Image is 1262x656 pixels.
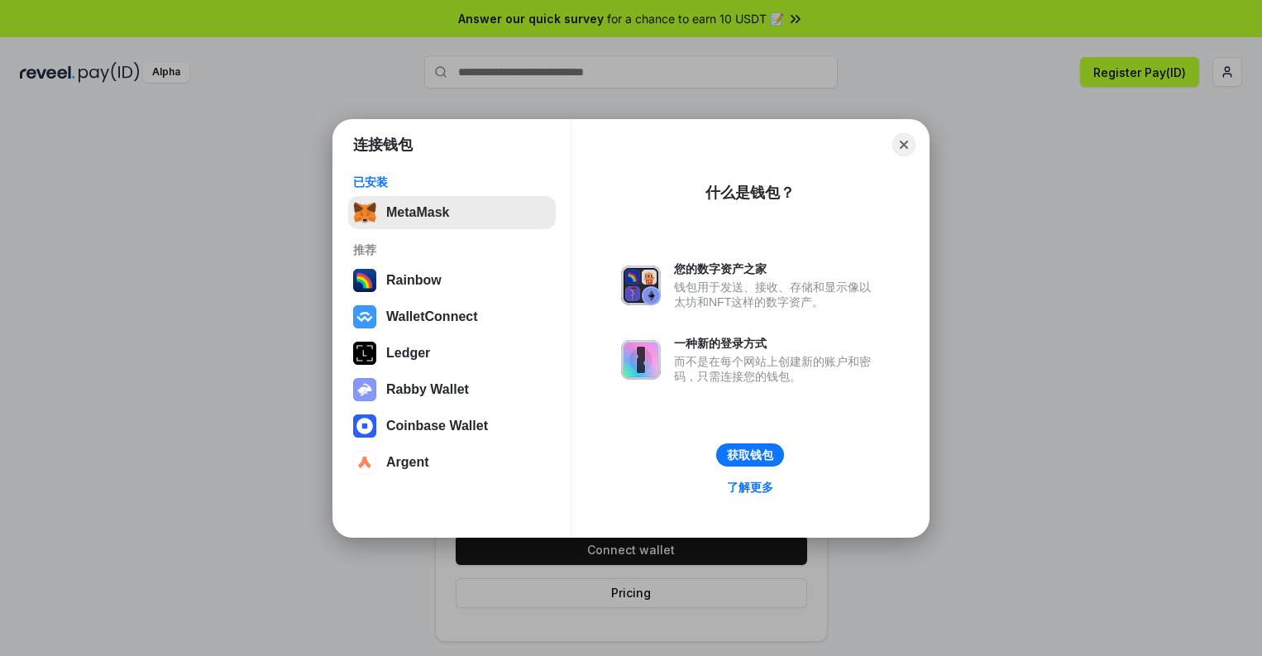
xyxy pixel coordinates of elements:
img: svg+xml,%3Csvg%20xmlns%3D%22http%3A%2F%2Fwww.w3.org%2F2000%2Fsvg%22%20width%3D%2228%22%20height%3... [353,342,376,365]
button: Rainbow [348,264,556,297]
button: Coinbase Wallet [348,409,556,443]
button: Rabby Wallet [348,373,556,406]
div: WalletConnect [386,309,478,324]
div: 了解更多 [727,480,773,495]
img: svg+xml,%3Csvg%20xmlns%3D%22http%3A%2F%2Fwww.w3.org%2F2000%2Fsvg%22%20fill%3D%22none%22%20viewBox... [621,266,661,305]
img: svg+xml,%3Csvg%20xmlns%3D%22http%3A%2F%2Fwww.w3.org%2F2000%2Fsvg%22%20fill%3D%22none%22%20viewBox... [353,378,376,401]
button: Argent [348,446,556,479]
button: Ledger [348,337,556,370]
button: Close [892,133,915,156]
img: svg+xml,%3Csvg%20width%3D%2228%22%20height%3D%2228%22%20viewBox%3D%220%200%2028%2028%22%20fill%3D... [353,305,376,328]
div: Rainbow [386,273,442,288]
div: 一种新的登录方式 [674,336,879,351]
div: 而不是在每个网站上创建新的账户和密码，只需连接您的钱包。 [674,354,879,384]
div: Rabby Wallet [386,382,469,397]
div: 什么是钱包？ [705,183,795,203]
img: svg+xml,%3Csvg%20width%3D%2228%22%20height%3D%2228%22%20viewBox%3D%220%200%2028%2028%22%20fill%3D... [353,451,376,474]
img: svg+xml,%3Csvg%20width%3D%22120%22%20height%3D%22120%22%20viewBox%3D%220%200%20120%20120%22%20fil... [353,269,376,292]
button: MetaMask [348,196,556,229]
div: Coinbase Wallet [386,419,488,433]
button: WalletConnect [348,300,556,333]
img: svg+xml,%3Csvg%20xmlns%3D%22http%3A%2F%2Fwww.w3.org%2F2000%2Fsvg%22%20fill%3D%22none%22%20viewBox... [621,340,661,380]
div: Ledger [386,346,430,361]
img: svg+xml,%3Csvg%20width%3D%2228%22%20height%3D%2228%22%20viewBox%3D%220%200%2028%2028%22%20fill%3D... [353,414,376,438]
div: 推荐 [353,242,551,257]
div: 已安装 [353,175,551,189]
div: 您的数字资产之家 [674,261,879,276]
div: 获取钱包 [727,448,773,462]
div: MetaMask [386,205,449,220]
h1: 连接钱包 [353,135,413,155]
div: 钱包用于发送、接收、存储和显示像以太坊和NFT这样的数字资产。 [674,280,879,309]
img: svg+xml,%3Csvg%20fill%3D%22none%22%20height%3D%2233%22%20viewBox%3D%220%200%2035%2033%22%20width%... [353,201,376,224]
a: 了解更多 [717,476,783,498]
button: 获取钱包 [716,443,784,467]
div: Argent [386,455,429,470]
